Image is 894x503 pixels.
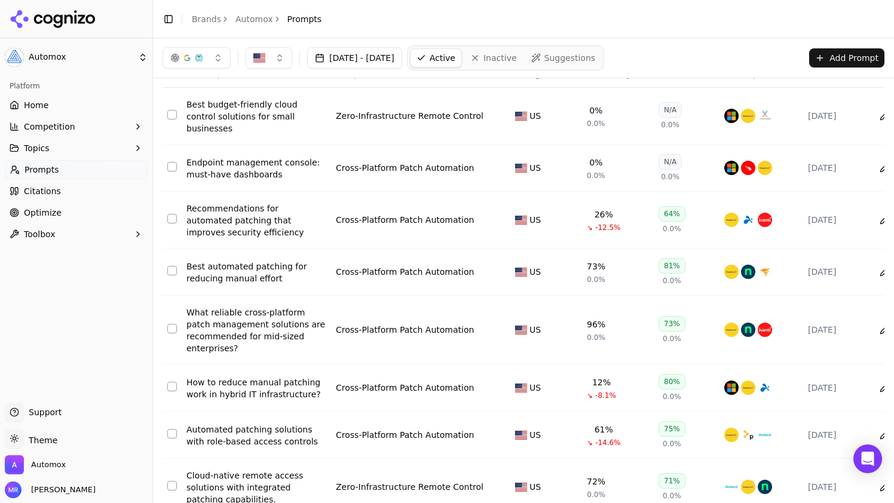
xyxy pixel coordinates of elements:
[167,382,177,391] button: Select row 6
[587,275,605,284] span: 0.0%
[24,99,48,111] span: Home
[724,428,739,442] img: manageengine
[5,96,148,115] a: Home
[336,162,474,174] div: Cross-Platform Patch Automation
[515,326,527,335] img: US flag
[186,203,326,238] div: Recommendations for automated patching that improves security efficiency
[589,157,602,168] div: 0%
[595,424,613,435] div: 61%
[5,481,96,498] button: Open user button
[758,323,772,337] img: ivanti
[663,491,681,501] span: 0.0%
[808,214,864,226] div: [DATE]
[758,480,772,494] img: ninjaone
[24,228,56,240] span: Toolbox
[808,481,864,493] div: [DATE]
[31,459,66,470] span: Automox
[5,225,148,244] button: Toolbox
[24,406,62,418] span: Support
[253,52,265,64] img: US
[875,425,894,444] button: Edit in sheet
[167,324,177,333] button: Select row 5
[529,162,541,174] span: US
[741,480,755,494] img: manageengine
[515,483,527,492] img: US flag
[741,265,755,279] img: ninjaone
[186,376,326,400] a: How to reduce manual patching work in hybrid IT infrastructure?
[659,102,682,118] div: N/A
[587,119,605,128] span: 0.0%
[724,381,739,395] img: microsoft
[587,490,605,499] span: 0.0%
[758,265,772,279] img: solarwinds
[5,160,148,179] a: Prompts
[587,318,605,330] div: 96%
[663,276,681,286] span: 0.0%
[808,162,864,174] div: [DATE]
[587,476,605,487] div: 72%
[661,120,679,130] span: 0.0%
[515,268,527,277] img: US flag
[525,48,602,68] a: Suggestions
[410,48,462,68] a: Active
[167,481,177,490] button: Select row 8
[529,481,541,493] span: US
[595,223,620,232] span: -12.5%
[515,164,527,173] img: US flag
[336,110,483,122] a: Zero-Infrastructure Remote Control
[587,171,605,180] span: 0.0%
[167,429,177,438] button: Select row 7
[336,481,483,493] a: Zero-Infrastructure Remote Control
[659,258,685,274] div: 81%
[659,473,685,489] div: 71%
[595,438,620,447] span: -14.6%
[529,110,541,122] span: US
[167,110,177,119] button: Select row 1
[741,323,755,337] img: ninjaone
[515,216,527,225] img: US flag
[663,439,681,449] span: 0.0%
[186,306,326,354] a: What reliable cross-platform patch management solutions are recommended for mid-sized enterprises?
[589,105,602,116] div: 0%
[592,376,611,388] div: 12%
[464,48,523,68] a: Inactive
[808,110,864,122] div: [DATE]
[336,429,474,441] a: Cross-Platform Patch Automation
[186,157,326,180] a: Endpoint management console: must-have dashboards
[336,266,474,278] a: Cross-Platform Patch Automation
[741,213,755,227] img: splashtop
[529,324,541,336] span: US
[875,320,894,339] button: Edit in sheet
[875,378,894,397] button: Edit in sheet
[5,481,22,498] img: Maddie Regis
[758,428,772,442] img: action1
[595,391,616,400] span: -8.1%
[853,444,882,473] div: Open Intercom Messenger
[809,48,884,68] button: Add Prompt
[5,139,148,158] button: Topics
[24,121,75,133] span: Competition
[24,207,62,219] span: Optimize
[661,172,679,182] span: 0.0%
[186,260,326,284] a: Best automated patching for reducing manual effort
[336,382,474,394] a: Cross-Platform Patch Automation
[483,52,517,64] span: Inactive
[336,214,474,226] a: Cross-Platform Patch Automation
[875,477,894,496] button: Edit in sheet
[758,213,772,227] img: ivanti
[741,428,755,442] img: puppet
[186,99,326,134] div: Best budget-friendly cloud control solutions for small businesses
[5,455,24,474] img: Automox
[192,13,322,25] nav: breadcrumb
[659,421,685,437] div: 75%
[741,381,755,395] img: manageengine
[724,480,739,494] img: action1
[875,158,894,177] button: Edit in sheet
[336,324,474,336] div: Cross-Platform Patch Automation
[808,382,864,394] div: [DATE]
